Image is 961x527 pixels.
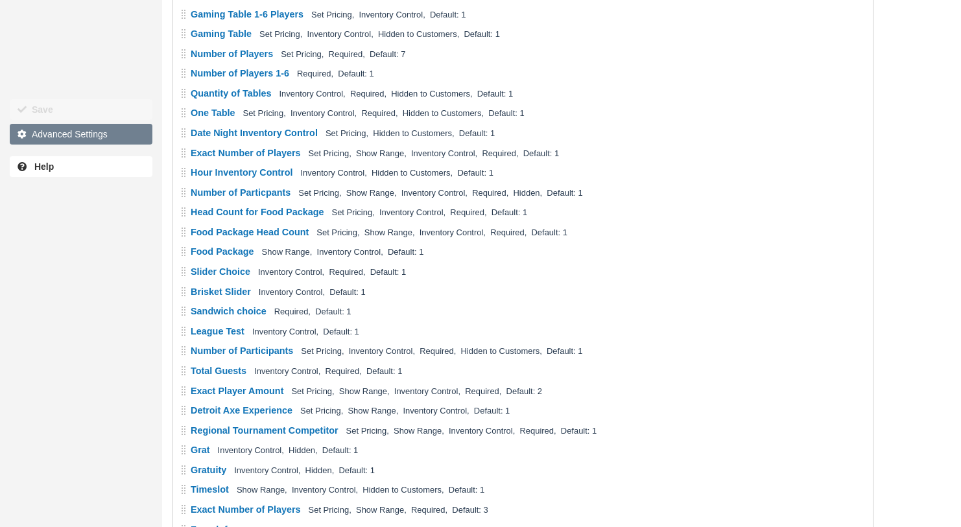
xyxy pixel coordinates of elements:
small: Inventory Control, Default: 1 [252,327,359,336]
a: Food Package [191,246,254,257]
small: Set Pricing, Show Range, Inventory Control, Required, Default: 2 [291,386,542,396]
a: Food Package Head Count [191,227,309,237]
small: Show Range, Inventory Control, Hidden to Customers, Default: 1 [237,485,484,495]
a: One Table [191,108,235,118]
small: Set Pricing, Hidden to Customers, Default: 1 [326,128,495,138]
small: Set Pricing, Show Range, Inventory Control, Required, Default: 1 [346,426,597,436]
small: Set Pricing, Inventory Control, Default: 1 [311,10,466,19]
b: Help [34,161,54,172]
small: Set Pricing, Inventory Control, Required, Default: 1 [332,207,528,217]
a: Date Night Inventory Control [191,128,318,138]
a: Gaming Table 1-6 Players [191,9,303,19]
small: Required, Default: 1 [297,69,374,78]
a: Regional Tournament Competitor [191,425,338,436]
a: Number of Players [191,49,273,59]
a: Exact Player Amount [191,386,283,396]
a: Advanced Settings [10,124,152,145]
a: Exact Number of Players [191,504,301,515]
small: Required, Default: 1 [274,307,351,316]
small: Inventory Control, Hidden to Customers, Default: 1 [301,168,493,178]
a: Gaming Table [191,29,252,39]
a: Head Count for Food Package [191,207,324,217]
small: Inventory Control, Hidden, Default: 1 [234,465,375,475]
a: Gratuity [191,465,226,475]
b: Save [32,104,53,115]
small: Set Pricing, Show Range, Inventory Control, Default: 1 [300,406,510,416]
small: Inventory Control, Required, Default: 1 [254,366,402,376]
small: Set Pricing, Inventory Control, Hidden to Customers, Default: 1 [259,29,500,39]
small: Set Pricing, Show Range, Inventory Control, Required, Hidden, Default: 1 [298,188,582,198]
button: Save [10,99,152,120]
a: Total Guests [191,366,246,376]
small: Inventory Control, Default: 1 [259,287,366,297]
a: Number of Participants [191,345,293,356]
a: Exact Number of Players [191,148,301,158]
a: Quantity of Tables [191,88,271,99]
a: Number of Particpants [191,187,291,198]
small: Set Pricing, Required, Default: 7 [281,49,405,59]
a: League Test [191,326,244,336]
a: Timeslot [191,484,229,495]
small: Set Pricing, Inventory Control, Required, Hidden to Customers, Default: 1 [301,346,582,356]
small: Inventory Control, Required, Hidden to Customers, Default: 1 [279,89,513,99]
a: Number of Players 1-6 [191,68,289,78]
small: Set Pricing, Show Range, Required, Default: 3 [309,505,488,515]
a: Grat [191,445,210,455]
small: Set Pricing, Show Range, Inventory Control, Required, Default: 1 [309,148,560,158]
small: Set Pricing, Inventory Control, Required, Hidden to Customers, Default: 1 [243,108,525,118]
a: Brisket Slider [191,287,251,297]
small: Inventory Control, Hidden, Default: 1 [218,445,359,455]
small: Inventory Control, Required, Default: 1 [258,267,406,277]
a: Sandwich choice [191,306,267,316]
small: Show Range, Inventory Control, Default: 1 [262,247,424,257]
a: Help [10,156,152,177]
a: Hour Inventory Control [191,167,293,178]
small: Set Pricing, Show Range, Inventory Control, Required, Default: 1 [316,228,567,237]
a: Detroit Axe Experience [191,405,292,416]
a: Slider Choice [191,266,250,277]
